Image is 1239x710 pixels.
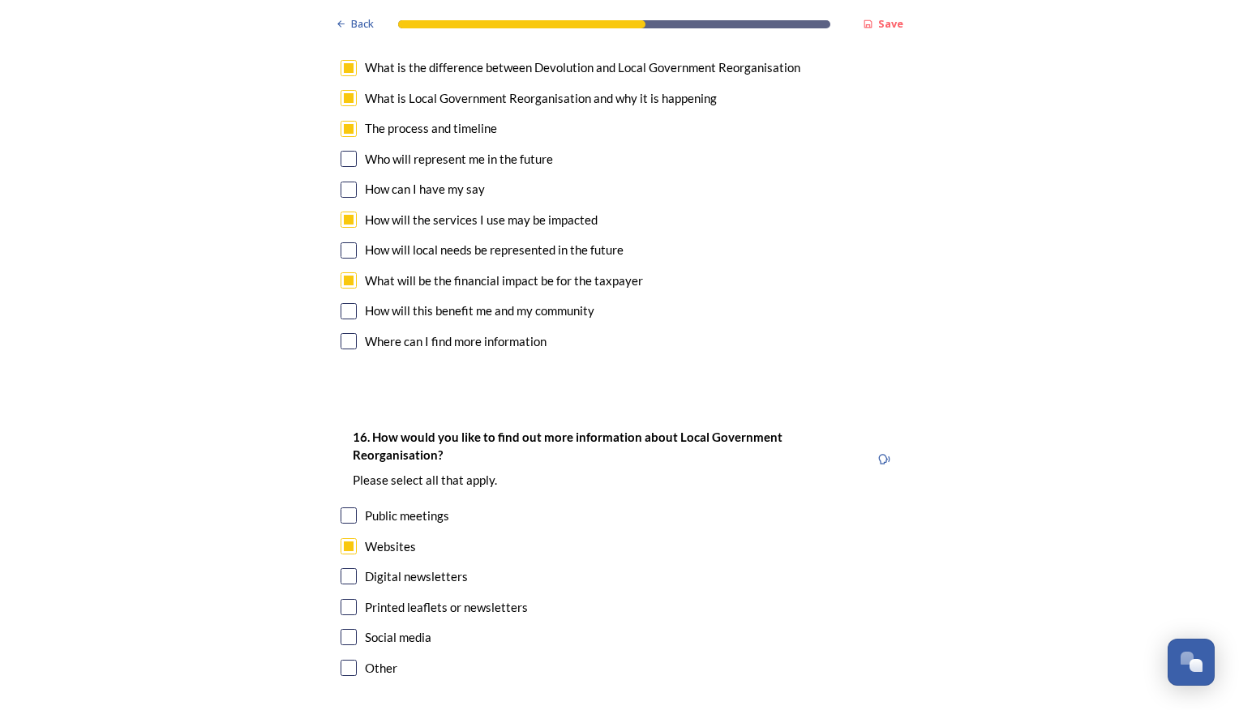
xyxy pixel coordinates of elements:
[365,598,528,617] div: Printed leaflets or newsletters
[365,659,397,678] div: Other
[365,332,547,351] div: Where can I find more information
[878,16,903,31] strong: Save
[1168,639,1215,686] button: Open Chat
[365,58,800,77] div: What is the difference between Devolution and Local Government Reorganisation
[365,507,449,525] div: Public meetings
[365,628,431,647] div: Social media
[365,150,553,169] div: Who will represent me in the future
[353,472,857,489] p: Please select all that apply.
[351,16,374,32] span: Back
[365,302,594,320] div: How will this benefit me and my community
[365,119,497,138] div: The process and timeline
[365,537,416,556] div: Websites
[365,241,624,259] div: How will local needs be represented in the future
[365,89,717,108] div: What is Local Government Reorganisation and why it is happening
[353,430,785,461] strong: 16. How would you like to find out more information about Local Government Reorganisation?
[365,567,468,586] div: Digital newsletters
[365,180,485,199] div: How can I have my say
[365,211,598,229] div: How will the services I use may be impacted
[365,272,643,290] div: What will be the financial impact be for the taxpayer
